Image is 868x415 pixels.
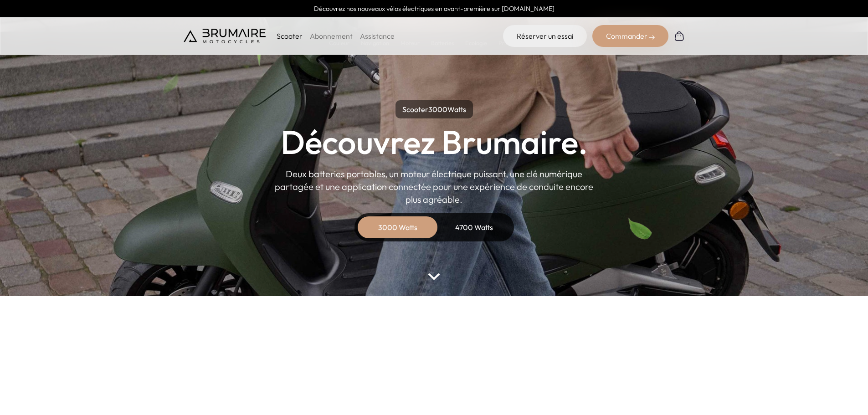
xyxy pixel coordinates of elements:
p: Scooter Watts [395,100,473,118]
p: Scooter [277,31,303,41]
div: 3000 Watts [361,216,434,238]
img: Panier [674,31,685,41]
a: Assistance [360,31,395,41]
a: Réserver un essai [503,25,587,47]
img: arrow-bottom.png [428,273,440,280]
a: Abonnement [310,31,353,41]
img: Brumaire Motocycles [184,29,266,43]
img: right-arrow-2.png [649,35,655,40]
span: 3000 [428,105,447,114]
p: Deux batteries portables, un moteur électrique puissant, une clé numérique partagée et une applic... [275,168,594,206]
h1: Découvrez Brumaire. [281,126,588,159]
div: 4700 Watts [438,216,511,238]
div: Commander [592,25,668,47]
